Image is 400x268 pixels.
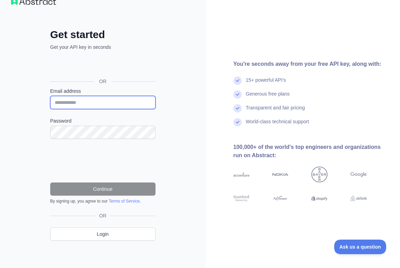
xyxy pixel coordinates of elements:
[50,58,154,73] div: Sign in with Google. Opens in new tab
[246,90,290,104] div: Generous free plans
[50,28,155,41] h2: Get started
[233,104,242,113] img: check mark
[50,117,155,124] label: Password
[50,88,155,95] label: Email address
[272,167,288,183] img: nokia
[50,147,155,174] iframe: reCAPTCHA
[233,167,250,183] img: accenture
[272,194,288,202] img: payoneer
[96,212,109,219] span: OR
[334,240,386,254] iframe: Toggle Customer Support
[233,143,389,160] div: 100,000+ of the world's top engineers and organizations run on Abstract:
[233,60,389,68] div: You're seconds away from your free API key, along with:
[233,77,242,85] img: check mark
[233,90,242,99] img: check mark
[233,118,242,126] img: check mark
[350,194,367,202] img: airbnb
[94,78,112,85] span: OR
[233,194,250,202] img: stanford university
[47,58,158,73] iframe: Sign in with Google Button
[50,44,155,51] p: Get your API key in seconds
[350,167,367,183] img: google
[246,77,286,90] div: 15+ powerful API's
[109,199,140,204] a: Terms of Service
[246,118,309,132] div: World-class technical support
[50,227,155,241] a: Login
[50,198,155,204] div: By signing up, you agree to our .
[50,182,155,196] button: Continue
[311,194,328,202] img: shopify
[311,167,328,183] img: bayer
[246,104,305,118] div: Transparent and fair pricing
